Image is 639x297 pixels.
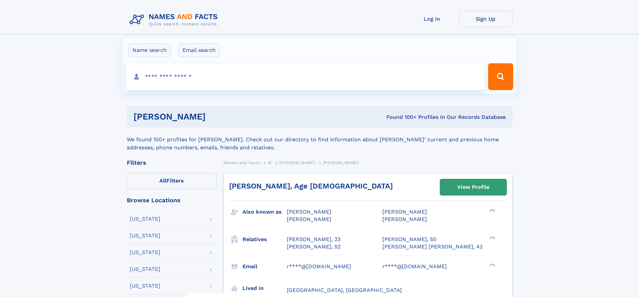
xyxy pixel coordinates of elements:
div: View Profile [457,179,489,195]
div: Filters [127,160,217,166]
h1: [PERSON_NAME] [134,113,296,121]
div: Browse Locations [127,197,217,203]
label: Name search [128,43,171,57]
a: [PERSON_NAME], 23 [287,236,340,243]
a: [PERSON_NAME], 52 [287,243,340,250]
span: W [268,160,272,165]
a: Sign Up [459,11,513,27]
a: [PERSON_NAME], Age [DEMOGRAPHIC_DATA] [229,182,393,190]
div: [US_STATE] [130,216,160,222]
label: Email search [178,43,220,57]
span: [PERSON_NAME] [382,209,427,215]
a: W [268,158,272,167]
h3: Relatives [243,234,287,245]
button: Search Button [488,63,513,90]
h3: Email [243,261,287,272]
h3: Also known as [243,206,287,218]
a: [PERSON_NAME], 50 [382,236,436,243]
span: [GEOGRAPHIC_DATA], [GEOGRAPHIC_DATA] [287,287,402,293]
div: [US_STATE] [130,283,160,289]
h3: Lived in [243,283,287,294]
div: [US_STATE] [130,267,160,272]
label: Filters [127,173,217,189]
div: ❯ [488,235,496,240]
div: [US_STATE] [130,250,160,255]
span: [PERSON_NAME] [287,209,331,215]
div: [US_STATE] [130,233,160,238]
span: All [159,177,166,184]
a: Log In [405,11,459,27]
span: [PERSON_NAME] [323,160,359,165]
span: [PERSON_NAME] [279,160,315,165]
a: View Profile [440,179,507,195]
span: [PERSON_NAME] [382,216,427,222]
a: Names and Facts [223,158,260,167]
div: Found 100+ Profiles In Our Records Database [296,114,506,121]
a: [PERSON_NAME] [279,158,315,167]
span: [PERSON_NAME] [287,216,331,222]
div: We found 100+ profiles for [PERSON_NAME]. Check out our directory to find information about [PERS... [127,128,513,152]
div: ❯ [488,208,496,213]
div: ❯ [488,263,496,267]
img: Logo Names and Facts [127,11,223,29]
input: search input [126,63,485,90]
a: [PERSON_NAME] [PERSON_NAME], 42 [382,243,483,250]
